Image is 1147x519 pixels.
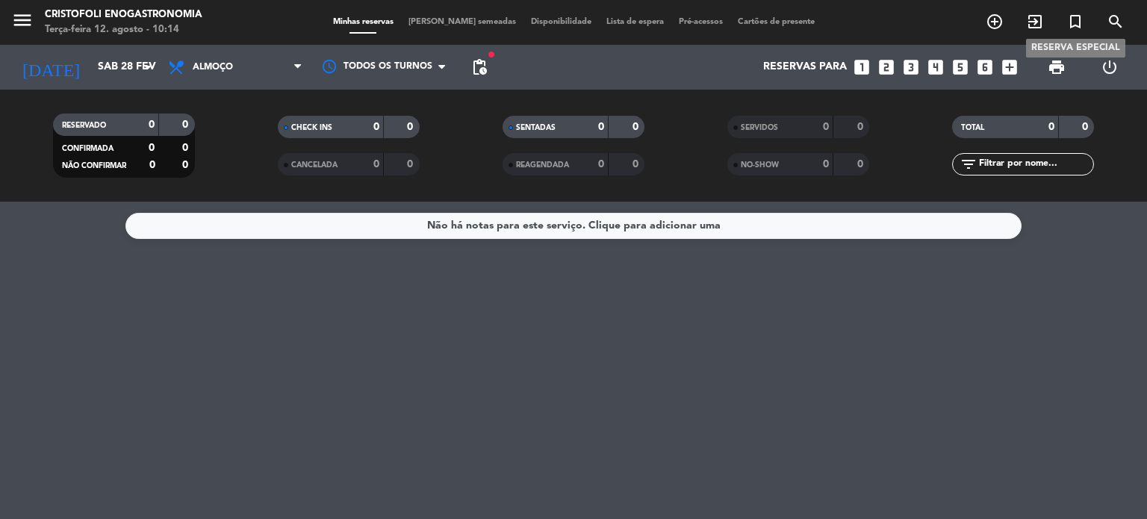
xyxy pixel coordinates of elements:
[632,122,641,132] strong: 0
[857,159,866,170] strong: 0
[986,13,1004,31] i: add_circle_outline
[877,58,896,77] i: looks_two
[852,58,871,77] i: looks_one
[857,122,866,132] strong: 0
[598,122,604,132] strong: 0
[62,122,106,129] span: RESERVADO
[470,58,488,76] span: pending_actions
[741,124,778,131] span: SERVIDOS
[901,58,921,77] i: looks_3
[149,143,155,153] strong: 0
[1066,13,1084,31] i: turned_in_not
[407,159,416,170] strong: 0
[741,161,779,169] span: NO-SHOW
[62,145,114,152] span: CONFIRMADA
[1083,45,1136,90] div: LOG OUT
[730,18,822,26] span: Cartões de presente
[1107,13,1125,31] i: search
[823,122,829,132] strong: 0
[1026,13,1044,31] i: exit_to_app
[11,9,34,31] i: menu
[516,124,556,131] span: SENTADAS
[373,122,379,132] strong: 0
[632,159,641,170] strong: 0
[427,217,721,234] div: Não há notas para este serviço. Clique para adicionar uma
[139,58,157,76] i: arrow_drop_down
[149,119,155,130] strong: 0
[291,124,332,131] span: CHECK INS
[373,159,379,170] strong: 0
[182,160,191,170] strong: 0
[1026,39,1125,58] div: Reserva especial
[149,160,155,170] strong: 0
[11,9,34,37] button: menu
[193,62,233,72] span: Almoço
[1048,122,1054,132] strong: 0
[1101,58,1119,76] i: power_settings_new
[407,122,416,132] strong: 0
[1048,58,1066,76] span: print
[523,18,599,26] span: Disponibilidade
[11,51,90,84] i: [DATE]
[1000,58,1019,77] i: add_box
[671,18,730,26] span: Pré-acessos
[823,159,829,170] strong: 0
[951,58,970,77] i: looks_5
[487,50,496,59] span: fiber_manual_record
[45,22,202,37] div: Terça-feira 12. agosto - 10:14
[1082,122,1091,132] strong: 0
[62,162,126,170] span: NÃO CONFIRMAR
[516,161,569,169] span: REAGENDADA
[977,156,1093,173] input: Filtrar por nome...
[326,18,401,26] span: Minhas reservas
[401,18,523,26] span: [PERSON_NAME] semeadas
[182,143,191,153] strong: 0
[182,119,191,130] strong: 0
[291,161,338,169] span: CANCELADA
[961,124,984,131] span: TOTAL
[975,58,995,77] i: looks_6
[599,18,671,26] span: Lista de espera
[926,58,945,77] i: looks_4
[45,7,202,22] div: Cristofoli Enogastronomia
[763,61,847,73] span: Reservas para
[598,159,604,170] strong: 0
[960,155,977,173] i: filter_list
